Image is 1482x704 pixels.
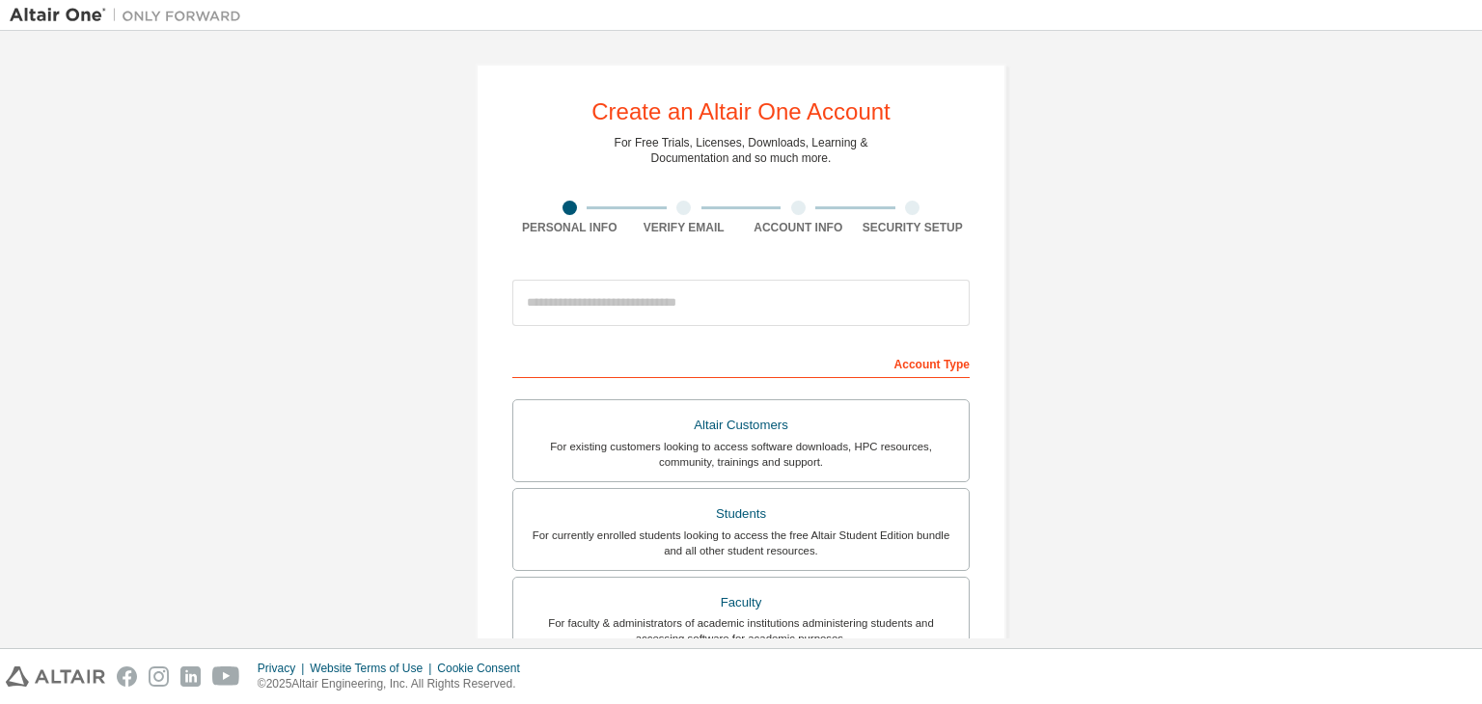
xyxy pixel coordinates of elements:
[627,220,742,235] div: Verify Email
[310,661,437,676] div: Website Terms of Use
[741,220,856,235] div: Account Info
[258,661,310,676] div: Privacy
[180,666,201,687] img: linkedin.svg
[117,666,137,687] img: facebook.svg
[525,501,957,528] div: Students
[512,220,627,235] div: Personal Info
[437,661,531,676] div: Cookie Consent
[525,439,957,470] div: For existing customers looking to access software downloads, HPC resources, community, trainings ...
[525,589,957,616] div: Faculty
[525,615,957,646] div: For faculty & administrators of academic institutions administering students and accessing softwa...
[10,6,251,25] img: Altair One
[525,528,957,558] div: For currently enrolled students looking to access the free Altair Student Edition bundle and all ...
[149,666,169,687] img: instagram.svg
[615,135,868,166] div: For Free Trials, Licenses, Downloads, Learning & Documentation and so much more.
[212,666,240,687] img: youtube.svg
[512,347,970,378] div: Account Type
[525,412,957,439] div: Altair Customers
[856,220,971,235] div: Security Setup
[258,676,532,692] p: © 2025 Altair Engineering, Inc. All Rights Reserved.
[6,666,105,687] img: altair_logo.svg
[591,100,891,123] div: Create an Altair One Account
